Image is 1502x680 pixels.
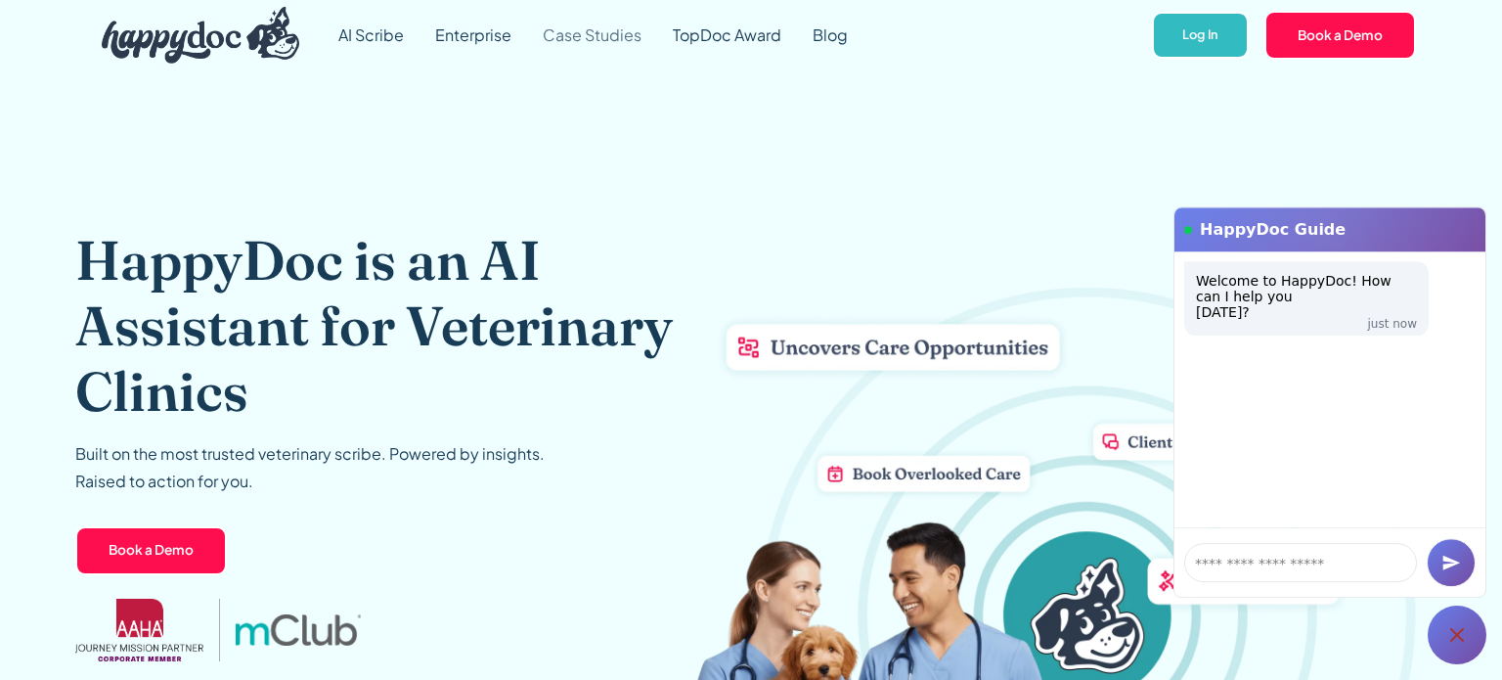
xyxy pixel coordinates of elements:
h1: HappyDoc is an AI Assistant for Veterinary Clinics [75,227,684,425]
a: home [86,2,299,68]
img: HappyDoc Logo: A happy dog with his ear up, listening. [102,7,299,64]
img: AAHA Advantage logo [75,599,204,661]
a: Log In [1152,12,1249,60]
a: Book a Demo [75,526,227,575]
p: Built on the most trusted veterinary scribe. Powered by insights. Raised to action for you. [75,440,545,495]
img: mclub logo [236,614,361,646]
a: Book a Demo [1264,11,1416,60]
